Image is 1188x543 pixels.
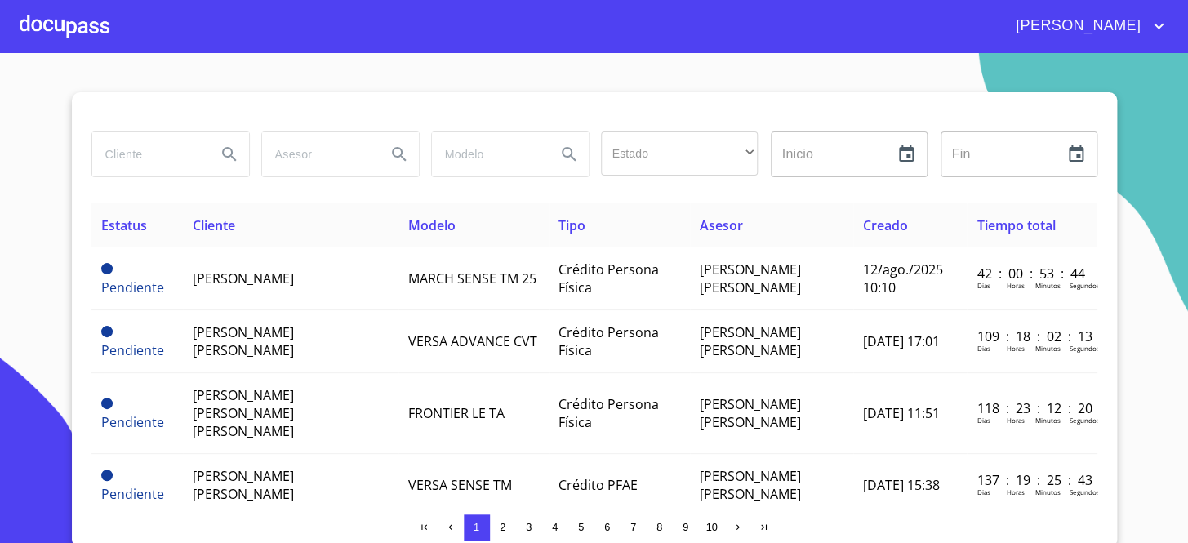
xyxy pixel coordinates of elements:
[193,386,294,440] span: [PERSON_NAME] [PERSON_NAME] [PERSON_NAME]
[490,514,516,541] button: 2
[594,514,621,541] button: 6
[977,327,1087,345] p: 109 : 18 : 02 : 13
[863,476,940,494] span: [DATE] 15:38
[977,281,990,290] p: Dias
[408,332,537,350] span: VERSA ADVANCE CVT
[977,416,990,425] p: Dias
[1006,344,1024,353] p: Horas
[101,413,164,431] span: Pendiente
[550,135,589,174] button: Search
[474,521,479,533] span: 1
[101,278,164,296] span: Pendiente
[464,514,490,541] button: 1
[1034,281,1060,290] p: Minutos
[700,216,743,234] span: Asesor
[604,521,610,533] span: 6
[408,216,456,234] span: Modelo
[1006,281,1024,290] p: Horas
[193,216,235,234] span: Cliente
[673,514,699,541] button: 9
[193,467,294,503] span: [PERSON_NAME] [PERSON_NAME]
[568,514,594,541] button: 5
[1003,13,1168,39] button: account of current user
[193,269,294,287] span: [PERSON_NAME]
[578,521,584,533] span: 5
[699,514,725,541] button: 10
[977,265,1087,283] p: 42 : 00 : 53 : 44
[1069,487,1099,496] p: Segundos
[700,395,801,431] span: [PERSON_NAME] [PERSON_NAME]
[101,470,113,481] span: Pendiente
[101,398,113,409] span: Pendiente
[683,521,688,533] span: 9
[1069,344,1099,353] p: Segundos
[101,485,164,503] span: Pendiente
[977,471,1087,489] p: 137 : 19 : 25 : 43
[408,476,512,494] span: VERSA SENSE TM
[977,399,1087,417] p: 118 : 23 : 12 : 20
[558,323,659,359] span: Crédito Persona Física
[1069,416,1099,425] p: Segundos
[101,216,147,234] span: Estatus
[101,341,164,359] span: Pendiente
[601,131,758,176] div: ​
[700,323,801,359] span: [PERSON_NAME] [PERSON_NAME]
[700,467,801,503] span: [PERSON_NAME] [PERSON_NAME]
[647,514,673,541] button: 8
[558,216,585,234] span: Tipo
[101,326,113,337] span: Pendiente
[552,521,558,533] span: 4
[863,404,940,422] span: [DATE] 11:51
[193,323,294,359] span: [PERSON_NAME] [PERSON_NAME]
[1003,13,1149,39] span: [PERSON_NAME]
[262,132,373,176] input: search
[1034,416,1060,425] p: Minutos
[705,521,717,533] span: 10
[977,344,990,353] p: Dias
[1034,487,1060,496] p: Minutos
[542,514,568,541] button: 4
[700,260,801,296] span: [PERSON_NAME] [PERSON_NAME]
[558,476,638,494] span: Crédito PFAE
[863,260,943,296] span: 12/ago./2025 10:10
[526,521,532,533] span: 3
[500,521,505,533] span: 2
[977,216,1055,234] span: Tiempo total
[432,132,543,176] input: search
[92,132,203,176] input: search
[558,260,659,296] span: Crédito Persona Física
[210,135,249,174] button: Search
[408,404,505,422] span: FRONTIER LE TA
[516,514,542,541] button: 3
[863,216,908,234] span: Creado
[558,395,659,431] span: Crédito Persona Física
[656,521,662,533] span: 8
[380,135,419,174] button: Search
[1006,416,1024,425] p: Horas
[1006,487,1024,496] p: Horas
[1069,281,1099,290] p: Segundos
[621,514,647,541] button: 7
[101,263,113,274] span: Pendiente
[863,332,940,350] span: [DATE] 17:01
[977,487,990,496] p: Dias
[1034,344,1060,353] p: Minutos
[630,521,636,533] span: 7
[408,269,536,287] span: MARCH SENSE TM 25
